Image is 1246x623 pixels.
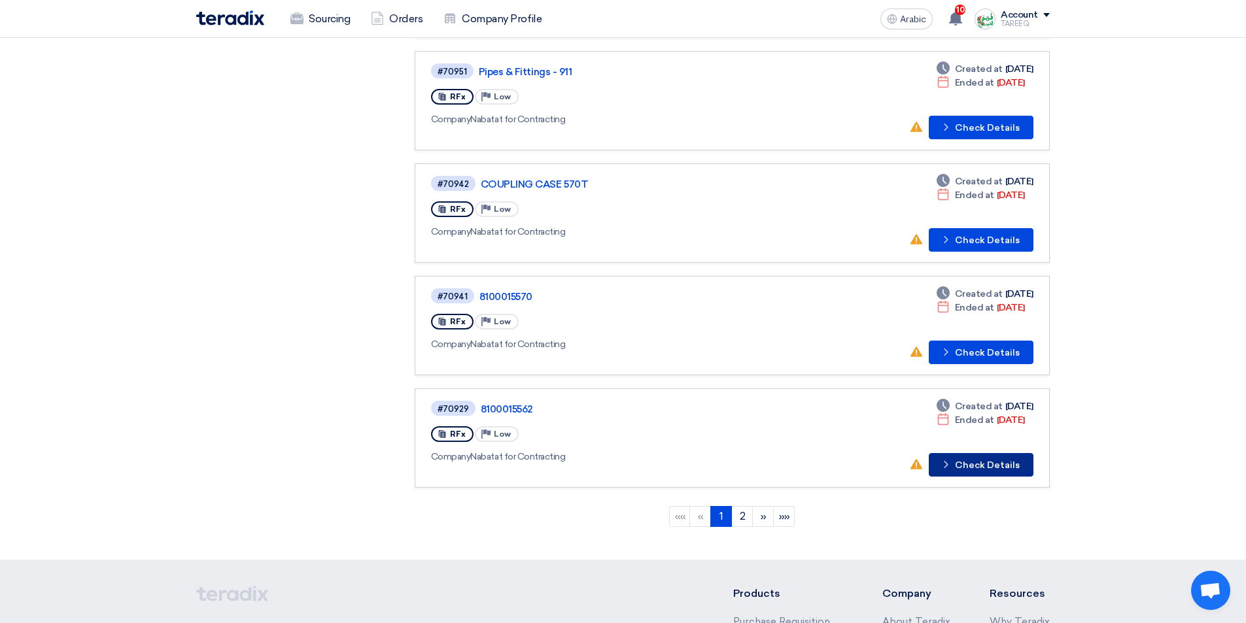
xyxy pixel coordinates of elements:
font: 8100015562 [481,403,532,415]
font: » [761,510,767,522]
font: Nabatat for Contracting [470,451,565,462]
font: Nabatat for Contracting [470,339,565,350]
font: Account [1001,9,1038,20]
font: 10 [956,5,965,14]
a: Orders [360,5,433,33]
font: 1 [719,510,723,522]
a: 2 [731,506,753,527]
font: RFx [450,317,466,326]
a: Sourcing [280,5,360,33]
font: Sourcing [309,12,350,25]
font: Products [733,587,780,599]
a: 8100015562 [481,403,808,415]
font: [DATE] [997,414,1025,426]
font: Low [494,92,511,101]
font: Check Details [955,347,1020,358]
font: Created at [955,63,1003,75]
font: Created at [955,176,1003,187]
a: Pipes & Fittings - 911 [479,66,806,78]
font: 2 [740,510,746,522]
font: Low [494,317,511,326]
a: COUPLING CASE 570T [481,178,808,190]
font: [DATE] [997,77,1025,88]
font: RFx [450,429,466,439]
font: Created at [955,288,1003,299]
a: Open chat [1191,571,1230,610]
font: Company [882,587,931,599]
font: Ended at [955,190,994,201]
font: Company [431,226,471,237]
font: #70951 [438,67,467,76]
font: Nabatat for Contracting [470,114,565,125]
font: Pipes & Fittings - 911 [479,66,572,78]
font: Company [431,339,471,350]
font: Company [431,114,471,125]
font: Arabic [900,14,926,25]
font: Created at [955,401,1003,412]
img: Screenshot___1727703618088.png [975,8,995,29]
font: [DATE] [1005,288,1033,299]
font: Orders [389,12,423,25]
img: Teradix logo [196,10,264,25]
font: Check Details [955,235,1020,246]
font: [DATE] [1005,63,1033,75]
a: Next [752,506,774,527]
font: [DATE] [997,302,1025,313]
font: 8100015570 [479,291,532,303]
a: 1 [710,506,732,527]
font: Company Profile [462,12,542,25]
font: #70941 [438,292,468,301]
font: Check Details [955,460,1020,471]
font: Low [494,429,511,439]
button: Check Details [929,228,1033,252]
font: RFx [450,205,466,214]
font: RFx [450,92,466,101]
a: Last [773,506,795,527]
button: Check Details [929,116,1033,139]
ngb-pagination: Default pagination [415,501,1050,533]
font: Resources [990,587,1045,599]
button: Check Details [929,453,1033,477]
font: Company [431,451,471,462]
font: Ended at [955,77,994,88]
font: Ended at [955,414,994,426]
font: Nabatat for Contracting [470,226,565,237]
font: COUPLING CASE 570T [481,178,588,190]
button: Arabic [880,8,933,29]
font: #70929 [438,404,469,414]
font: »» [779,510,790,522]
font: Low [494,205,511,214]
button: Check Details [929,341,1033,364]
font: Ended at [955,302,994,313]
font: [DATE] [1005,401,1033,412]
font: #70942 [438,179,469,189]
font: TAREEQ [1001,20,1029,28]
a: 8100015570 [479,291,806,303]
font: [DATE] [997,190,1025,201]
font: [DATE] [1005,176,1033,187]
font: Check Details [955,122,1020,133]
